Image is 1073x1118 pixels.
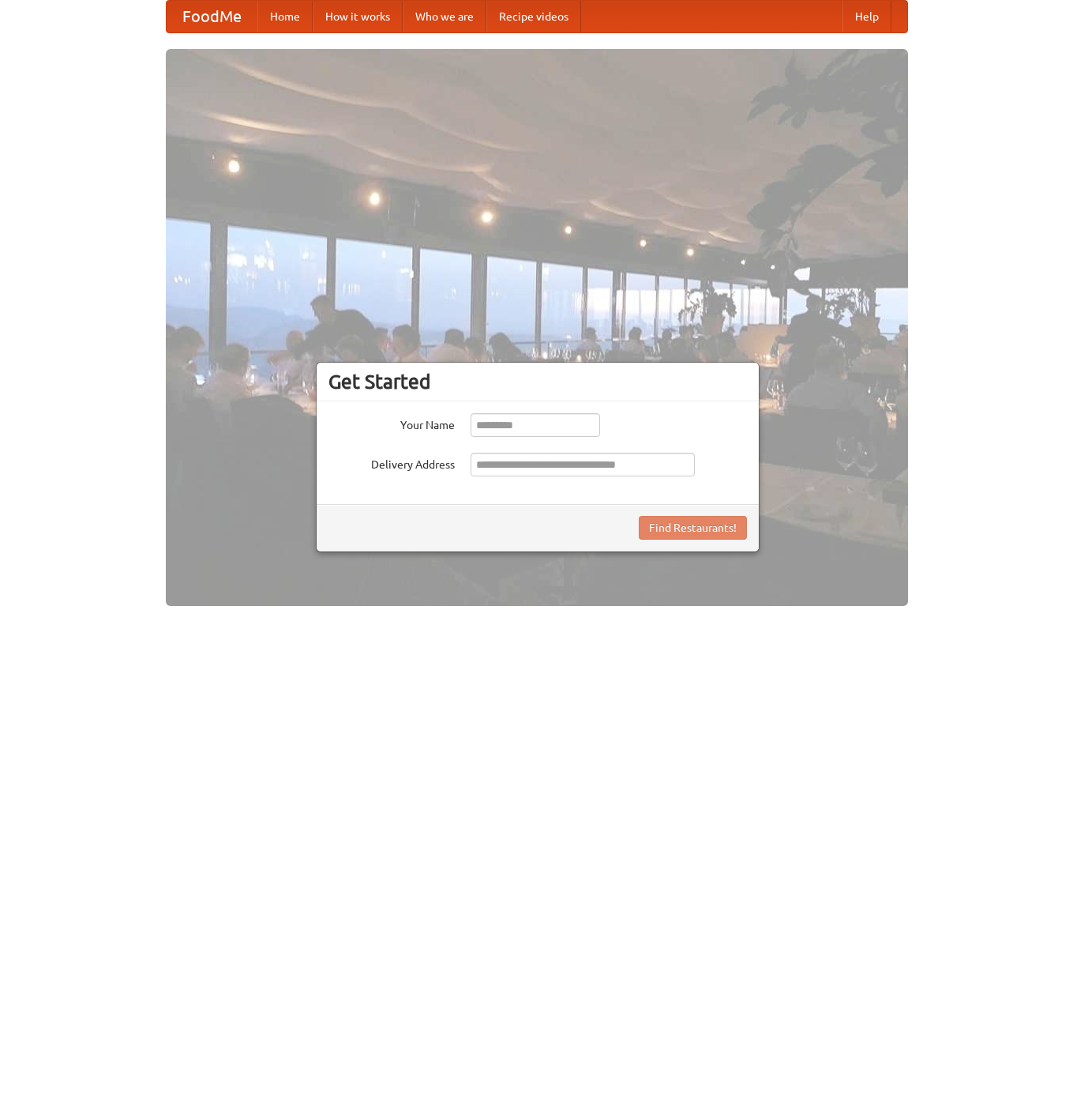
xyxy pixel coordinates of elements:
[842,1,891,32] a: Help
[403,1,486,32] a: Who we are
[257,1,313,32] a: Home
[486,1,581,32] a: Recipe videos
[328,453,455,472] label: Delivery Address
[328,370,747,393] h3: Get Started
[313,1,403,32] a: How it works
[167,1,257,32] a: FoodMe
[328,413,455,433] label: Your Name
[639,516,747,540] button: Find Restaurants!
